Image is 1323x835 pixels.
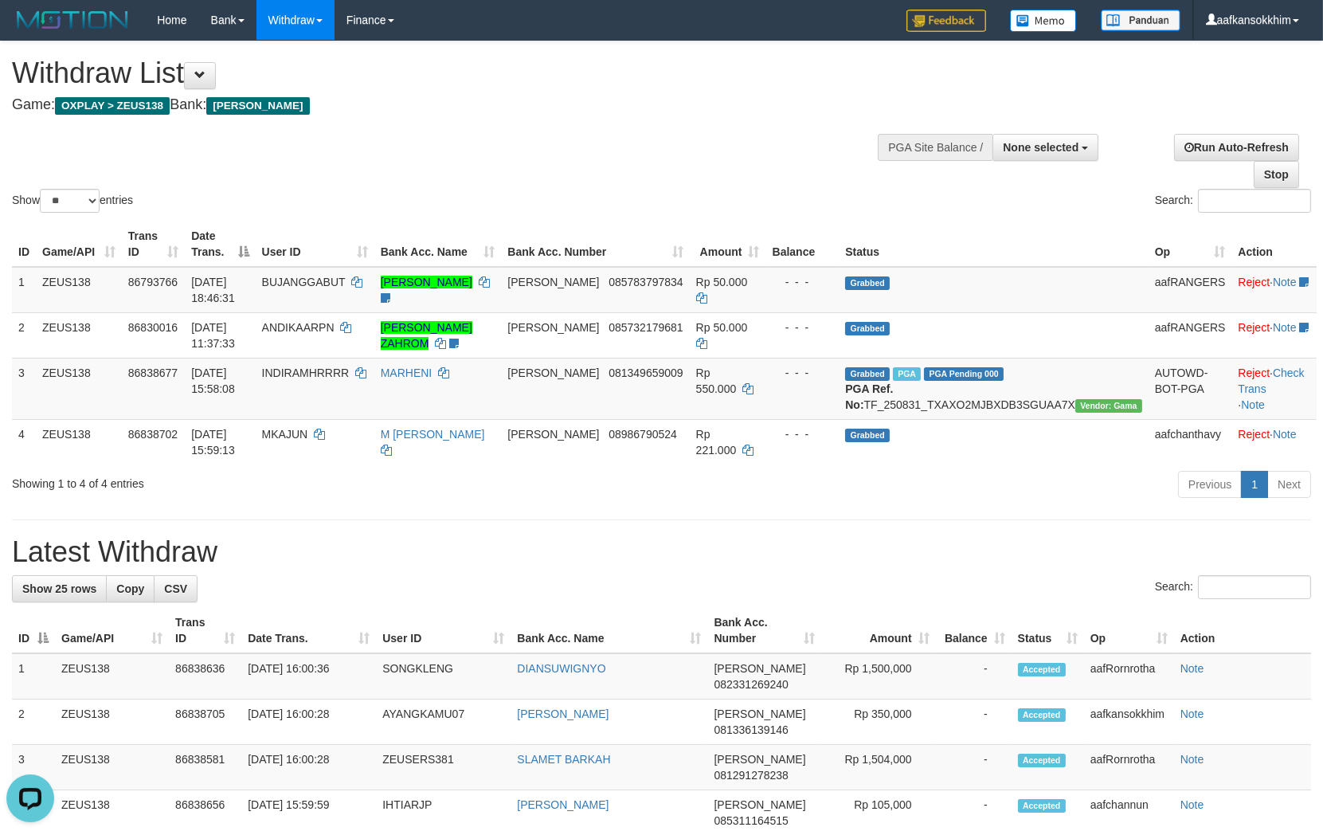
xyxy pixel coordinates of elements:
[936,608,1012,653] th: Balance: activate to sort column ascending
[169,700,241,745] td: 86838705
[241,608,376,653] th: Date Trans.: activate to sort column ascending
[714,769,788,782] span: Copy 081291278238 to clipboard
[845,429,890,442] span: Grabbed
[1238,428,1270,441] a: Reject
[55,608,169,653] th: Game/API: activate to sort column ascending
[191,276,235,304] span: [DATE] 18:46:31
[507,367,599,379] span: [PERSON_NAME]
[1084,700,1174,745] td: aafkansokkhim
[1241,398,1265,411] a: Note
[517,798,609,811] a: [PERSON_NAME]
[1198,575,1311,599] input: Search:
[22,582,96,595] span: Show 25 rows
[1238,367,1304,395] a: Check Trans
[1155,189,1311,213] label: Search:
[12,221,36,267] th: ID
[12,419,36,465] td: 4
[1231,358,1317,419] td: · ·
[507,428,599,441] span: [PERSON_NAME]
[1149,221,1232,267] th: Op: activate to sort column ascending
[36,358,122,419] td: ZEUS138
[12,312,36,358] td: 2
[845,276,890,290] span: Grabbed
[906,10,986,32] img: Feedback.jpg
[262,321,335,334] span: ANDIKAARPN
[773,319,833,335] div: - - -
[845,367,890,381] span: Grabbed
[924,367,1004,381] span: PGA Pending
[1174,134,1299,161] a: Run Auto-Refresh
[714,753,805,766] span: [PERSON_NAME]
[376,653,511,700] td: SONGKLENG
[517,708,609,720] a: [PERSON_NAME]
[1180,798,1204,811] a: Note
[376,745,511,790] td: ZEUSERS381
[1254,161,1299,188] a: Stop
[1101,10,1180,31] img: panduan.png
[262,276,346,288] span: BUJANGGABUT
[191,367,235,395] span: [DATE] 15:58:08
[12,8,133,32] img: MOTION_logo.png
[1010,10,1077,32] img: Button%20Memo.svg
[609,367,683,379] span: Copy 081349659009 to clipboard
[1238,276,1270,288] a: Reject
[773,426,833,442] div: - - -
[1273,428,1297,441] a: Note
[55,700,169,745] td: ZEUS138
[714,662,805,675] span: [PERSON_NAME]
[1155,575,1311,599] label: Search:
[36,221,122,267] th: Game/API: activate to sort column ascending
[517,753,610,766] a: SLAMET BARKAH
[36,312,122,358] td: ZEUS138
[507,321,599,334] span: [PERSON_NAME]
[773,274,833,290] div: - - -
[822,608,936,653] th: Amount: activate to sort column ascending
[501,221,689,267] th: Bank Acc. Number: activate to sort column ascending
[12,653,55,700] td: 1
[40,189,100,213] select: Showentries
[714,708,805,720] span: [PERSON_NAME]
[609,321,683,334] span: Copy 085732179681 to clipboard
[714,723,788,736] span: Copy 081336139146 to clipboard
[381,321,472,350] a: [PERSON_NAME] ZAHROM
[1238,367,1270,379] a: Reject
[517,662,605,675] a: DIANSUWIGNYO
[241,745,376,790] td: [DATE] 16:00:28
[839,358,1148,419] td: TF_250831_TXAXO2MJBXDB3SGUAA7X
[696,321,748,334] span: Rp 50.000
[12,57,866,89] h1: Withdraw List
[1273,276,1297,288] a: Note
[714,798,805,811] span: [PERSON_NAME]
[12,189,133,213] label: Show entries
[12,700,55,745] td: 2
[381,367,433,379] a: MARHENI
[12,267,36,313] td: 1
[1018,663,1066,676] span: Accepted
[241,653,376,700] td: [DATE] 16:00:36
[1084,608,1174,653] th: Op: activate to sort column ascending
[55,745,169,790] td: ZEUS138
[6,6,54,54] button: Open LiveChat chat widget
[878,134,992,161] div: PGA Site Balance /
[1149,312,1232,358] td: aafRANGERS
[12,97,866,113] h4: Game: Bank:
[1149,358,1232,419] td: AUTOWD-BOT-PGA
[376,700,511,745] td: AYANGKAMU07
[714,678,788,691] span: Copy 082331269240 to clipboard
[169,653,241,700] td: 86838636
[169,608,241,653] th: Trans ID: activate to sort column ascending
[1241,471,1268,498] a: 1
[55,97,170,115] span: OXPLAY > ZEUS138
[12,608,55,653] th: ID: activate to sort column descending
[936,700,1012,745] td: -
[822,653,936,700] td: Rp 1,500,000
[1273,321,1297,334] a: Note
[1180,708,1204,720] a: Note
[12,575,107,602] a: Show 25 rows
[1231,221,1317,267] th: Action
[381,276,472,288] a: [PERSON_NAME]
[1149,267,1232,313] td: aafRANGERS
[1018,754,1066,767] span: Accepted
[1198,189,1311,213] input: Search:
[12,469,539,492] div: Showing 1 to 4 of 4 entries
